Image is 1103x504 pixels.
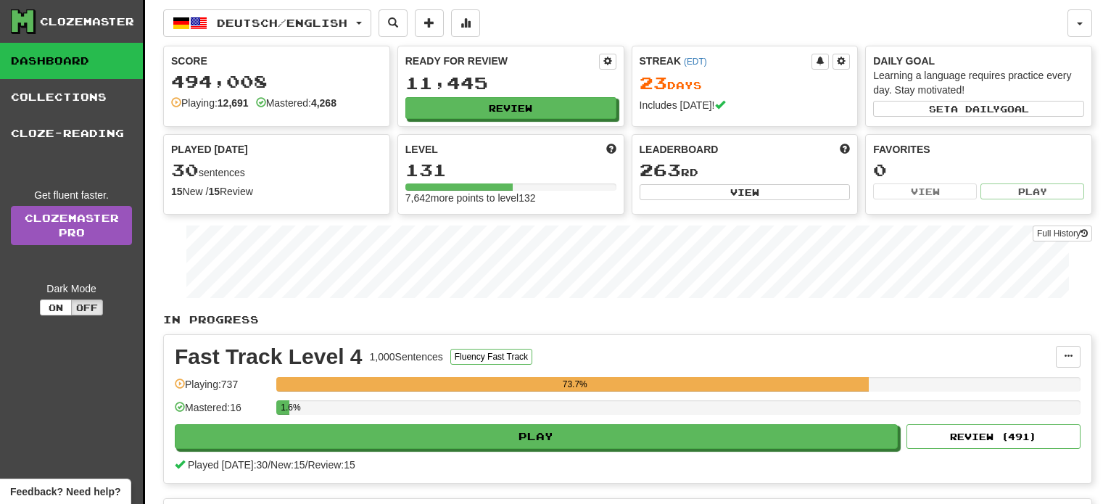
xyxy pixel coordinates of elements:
span: a daily [951,104,1000,114]
div: Playing: 737 [175,377,269,401]
div: Dark Mode [11,281,132,296]
div: Score [171,54,382,68]
div: 73.7% [281,377,869,392]
div: Fast Track Level 4 [175,346,363,368]
div: 11,445 [405,74,616,92]
button: More stats [451,9,480,37]
span: / [305,459,308,471]
span: 263 [640,160,681,180]
button: Play [980,183,1084,199]
div: 131 [405,161,616,179]
button: Play [175,424,898,449]
span: Played [DATE] [171,142,248,157]
button: Review [405,97,616,119]
span: This week in points, UTC [840,142,850,157]
div: Includes [DATE]! [640,98,851,112]
div: Daily Goal [873,54,1084,68]
div: rd [640,161,851,180]
span: 23 [640,73,667,93]
span: 30 [171,160,199,180]
button: Full History [1033,226,1092,241]
div: Learning a language requires practice every day. Stay motivated! [873,68,1084,97]
span: Played [DATE]: 30 [188,459,268,471]
a: ClozemasterPro [11,206,132,245]
div: 7,642 more points to level 132 [405,191,616,205]
div: Get fluent faster. [11,188,132,202]
span: Review: 15 [307,459,355,471]
button: Off [71,299,103,315]
div: 1.6% [281,400,289,415]
div: sentences [171,161,382,180]
div: Streak [640,54,812,68]
span: New: 15 [270,459,305,471]
div: Playing: [171,96,249,110]
button: Fluency Fast Track [450,349,532,365]
button: Review (491) [906,424,1081,449]
button: View [640,184,851,200]
button: Add sentence to collection [415,9,444,37]
button: Deutsch/English [163,9,371,37]
strong: 15 [171,186,183,197]
p: In Progress [163,313,1092,327]
strong: 12,691 [218,97,249,109]
div: 494,008 [171,73,382,91]
button: Seta dailygoal [873,101,1084,117]
button: View [873,183,977,199]
strong: 4,268 [311,97,336,109]
a: (EDT) [684,57,707,67]
div: Mastered: 16 [175,400,269,424]
span: Deutsch / English [217,17,347,29]
span: Score more points to level up [606,142,616,157]
div: Favorites [873,142,1084,157]
div: Clozemaster [40,15,134,29]
span: / [268,459,270,471]
button: Search sentences [379,9,408,37]
div: Day s [640,74,851,93]
div: Ready for Review [405,54,599,68]
span: Open feedback widget [10,484,120,499]
span: Leaderboard [640,142,719,157]
div: 1,000 Sentences [370,350,443,364]
div: 0 [873,161,1084,179]
div: New / Review [171,184,382,199]
div: Mastered: [256,96,336,110]
button: On [40,299,72,315]
strong: 15 [208,186,220,197]
span: Level [405,142,438,157]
